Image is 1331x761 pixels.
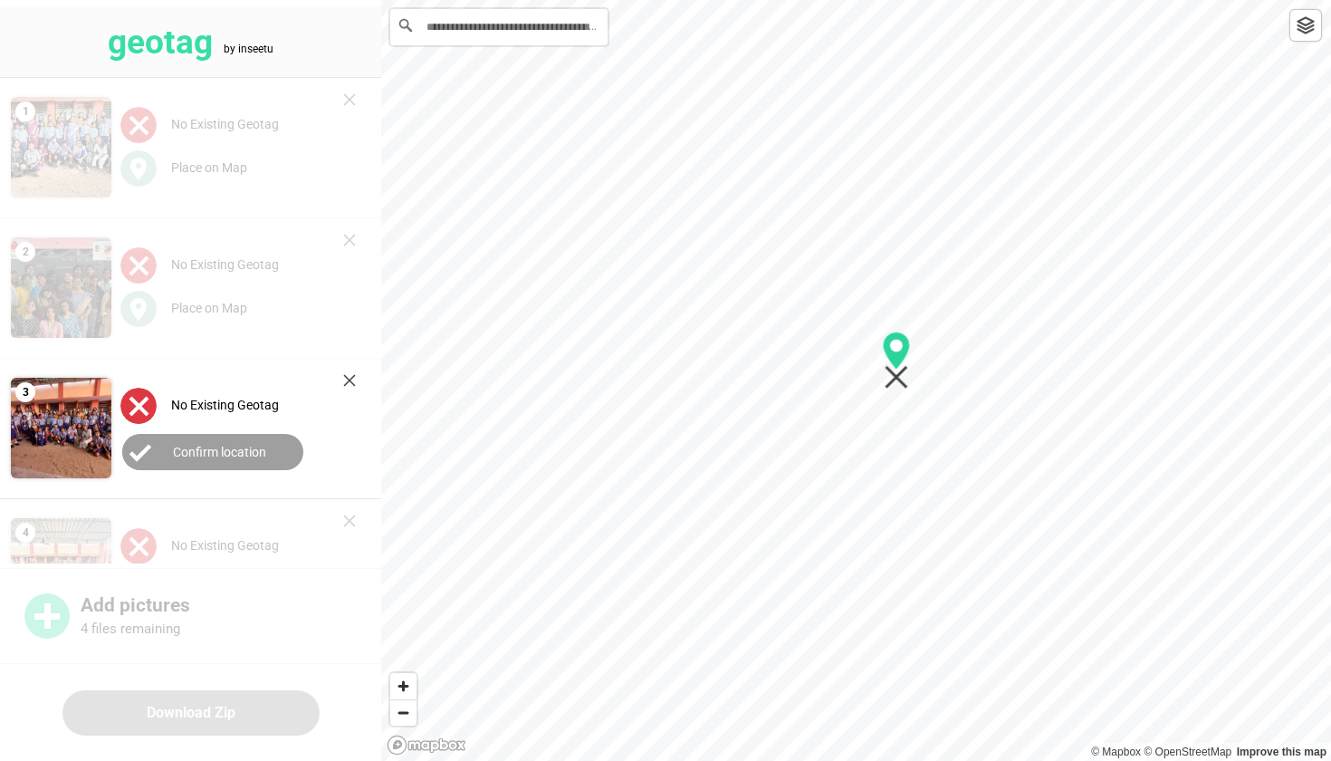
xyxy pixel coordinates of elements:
button: Zoom out [390,699,417,726]
img: 9k= [11,378,111,478]
a: Mapbox logo [387,735,466,756]
label: Confirm location [173,445,266,459]
label: No Existing Geotag [171,398,279,412]
button: Zoom in [390,673,417,699]
span: 3 [15,382,35,402]
a: Mapbox [1091,746,1141,758]
img: uploadImagesAlt [120,388,157,424]
div: Map marker [883,332,911,390]
tspan: geotag [108,23,213,62]
span: Zoom out [390,700,417,726]
img: cross [343,374,356,387]
img: toggleLayer [1297,16,1315,34]
tspan: by inseetu [224,43,273,55]
a: Map feedback [1237,746,1326,758]
input: Search [390,9,608,45]
button: Confirm location [122,434,303,470]
a: OpenStreetMap [1144,746,1231,758]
